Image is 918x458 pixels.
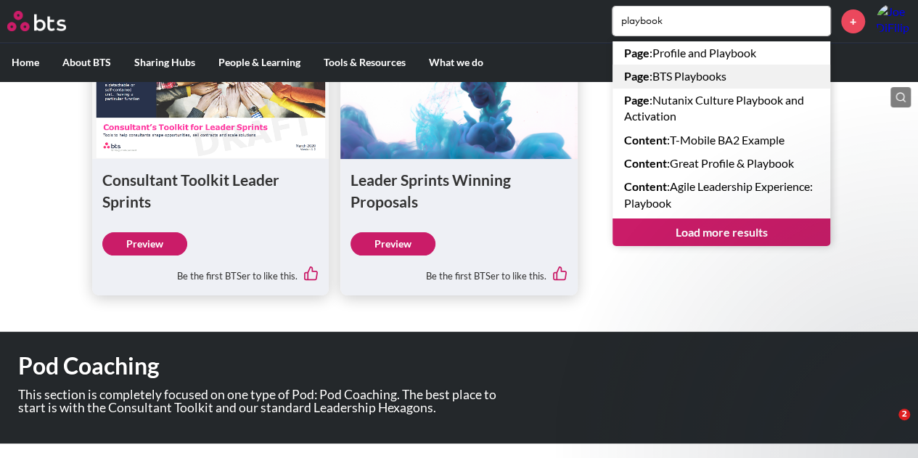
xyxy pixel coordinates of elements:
[624,69,649,83] strong: Page
[123,44,207,81] label: Sharing Hubs
[102,255,319,286] div: Be the first BTSer to like this.
[207,44,312,81] label: People & Learning
[351,232,435,255] a: Preview
[624,156,667,170] strong: Content
[612,218,830,246] a: Load more results
[417,44,495,81] label: What we do
[612,152,830,175] a: Content:Great Profile & Playbook
[869,409,903,443] iframe: Intercom live chat
[612,89,830,128] a: Page:Nutanix Culture Playbook and Activation
[876,4,911,38] img: Joe DiFilippo
[18,350,635,383] h1: Pod Coaching
[351,255,567,286] div: Be the first BTSer to like this.
[612,65,830,88] a: Page:BTS Playbooks
[351,169,567,212] h1: Leader Sprints Winning Proposals
[7,11,93,31] a: Go home
[624,133,667,147] strong: Content
[612,175,830,215] a: Content:Agile Leadership Experience: Playbook
[312,44,417,81] label: Tools & Resources
[612,128,830,152] a: Content:T-Mobile BA2 Example
[18,388,512,414] p: This section is completely focused on one type of Pod: Pod Coaching. The best place to start is w...
[102,169,319,212] h1: Consultant Toolkit Leader Sprints
[612,41,830,65] a: Page:Profile and Playbook
[51,44,123,81] label: About BTS
[876,4,911,38] a: Profile
[841,9,865,33] a: +
[102,232,187,255] a: Preview
[898,409,910,420] span: 2
[7,11,66,31] img: BTS Logo
[624,179,667,193] strong: Content
[624,93,649,107] strong: Page
[624,46,649,60] strong: Page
